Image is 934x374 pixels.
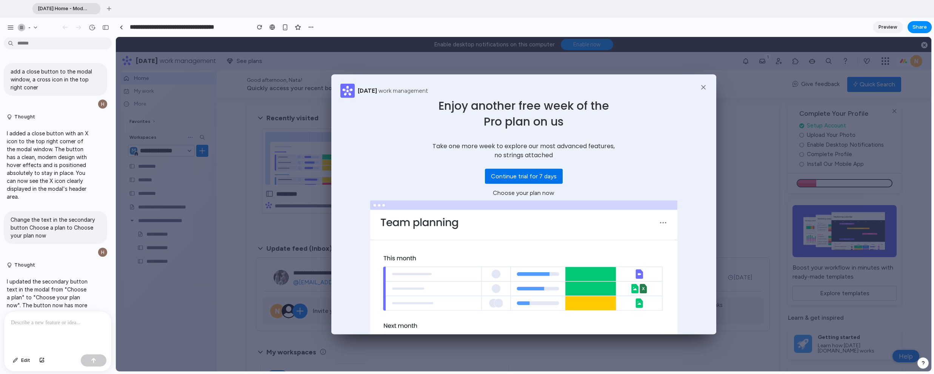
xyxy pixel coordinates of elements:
button: Choose your plan now [371,148,445,163]
a: Preview [873,21,903,33]
span: [DATE] Home - Modal with Close Button [35,5,88,12]
span: Preview [879,23,897,31]
img: work management [225,46,239,61]
button: Continue trial for 7 days [369,132,447,147]
span: - [28,24,31,31]
span: Share [912,23,927,31]
p: Change the text in the secondary button Choose a plan to Choose your plan now [11,216,100,239]
button: - [15,21,42,34]
div: Take one more week to explore our most advanced features, no strings attached [317,104,499,123]
p: I updated the secondary button text in the modal from "Choose a plan" to "Choose your plan now". ... [7,277,89,333]
div: [DATE] Home - Modal with Close Button [32,3,100,14]
div: work management [263,49,312,58]
button: Share [908,21,932,33]
p: I added a close button with an X icon to the top right corner of the modal window. The button has... [7,129,89,201]
button: Edit [9,354,34,366]
p: add a close button to the modal window, a cross icon in the top right coner [11,67,100,91]
div: [DATE] [242,49,261,58]
span: Edit [21,357,30,364]
div: Enjoy another free week of the Pro plan on us [323,61,493,92]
